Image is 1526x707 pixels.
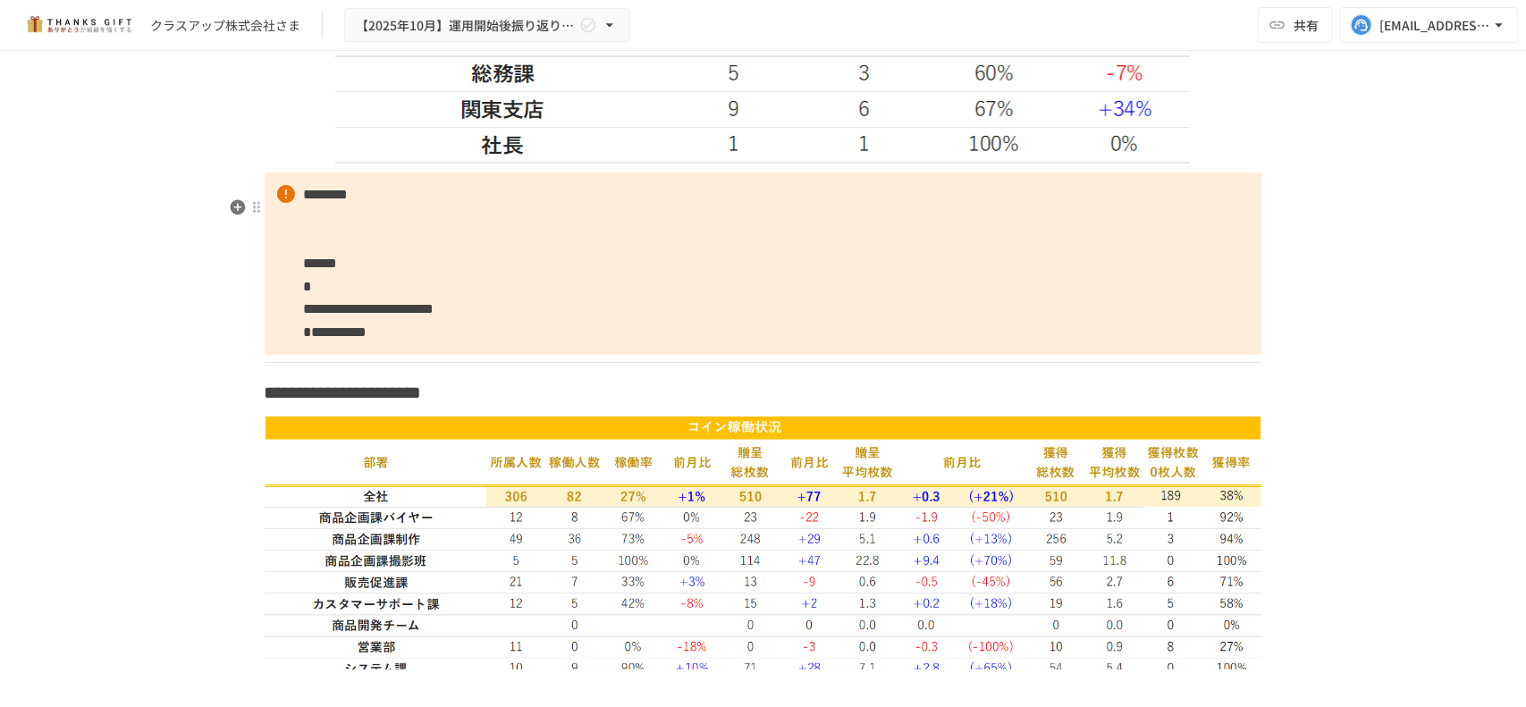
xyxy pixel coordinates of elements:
button: 共有 [1258,7,1333,43]
img: mMP1OxWUAhQbsRWCurg7vIHe5HqDpP7qZo7fRoNLXQh [21,11,136,39]
span: 【2025年10月】運用開始後振り返りミーティング [356,14,576,37]
span: 共有 [1294,15,1319,35]
button: 【2025年10月】運用開始後振り返りミーティング [344,8,630,43]
div: [EMAIL_ADDRESS][DOMAIN_NAME] [1379,14,1490,37]
button: [EMAIL_ADDRESS][DOMAIN_NAME] [1340,7,1519,43]
div: クラスアップ株式会社さま [150,16,300,35]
